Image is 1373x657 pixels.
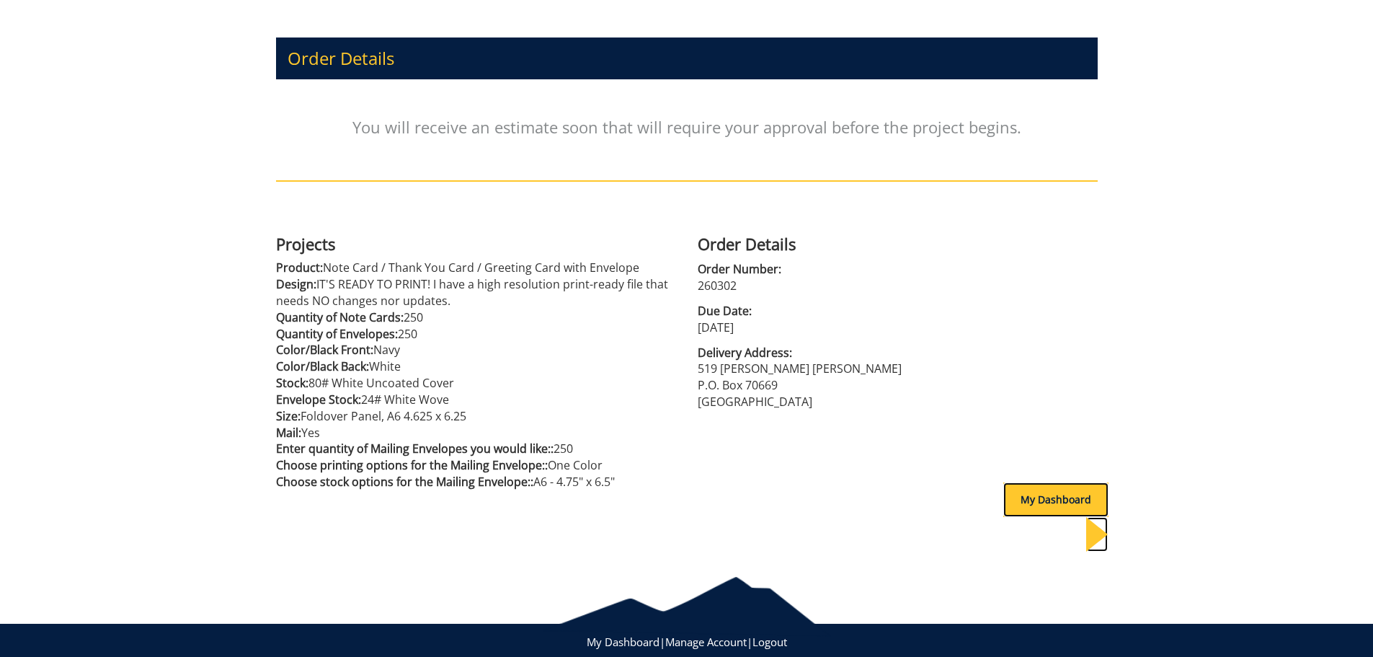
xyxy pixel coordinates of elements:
[276,375,308,391] span: Stock:
[698,235,1098,252] h4: Order Details
[276,392,676,408] p: 24# White Wove
[276,326,398,342] span: Quantity of Envelopes:
[276,309,404,325] span: Quantity of Note Cards:
[276,276,316,292] span: Design:
[276,375,676,392] p: 80# White Uncoated Cover
[276,408,301,424] span: Size:
[276,309,676,326] p: 250
[698,278,1098,294] p: 260302
[276,425,676,441] p: Yes
[665,635,747,649] a: Manage Account
[698,394,1098,410] p: [GEOGRAPHIC_DATA]
[698,345,1098,361] span: Delivery Address:
[276,457,676,474] p: One Color
[276,358,676,375] p: White
[276,408,676,425] p: Foldover Panel, A6 4.625 x 6.25
[276,441,676,457] p: 250
[698,361,1098,377] p: 519 [PERSON_NAME] [PERSON_NAME]
[276,260,676,276] p: Note Card / Thank You Card / Greeting Card with Envelope
[276,441,554,457] span: Enter quantity of Mailing Envelopes you would like::
[276,235,676,252] h4: Projects
[276,342,373,358] span: Color/Black Front:
[1003,493,1108,506] a: My Dashboard
[276,87,1098,167] p: You will receive an estimate soon that will require your approval before the project begins.
[1003,482,1108,517] div: My Dashboard
[276,342,676,358] p: Navy
[698,303,1098,319] span: Due Date:
[276,358,369,374] span: Color/Black Back:
[698,377,1098,394] p: P.O. Box 70669
[276,474,533,490] span: Choose stock options for the Mailing Envelope::
[587,635,659,649] a: My Dashboard
[698,319,1098,336] p: [DATE]
[276,392,361,407] span: Envelope Stock:
[698,261,1098,278] span: Order Number:
[276,326,676,343] p: 250
[276,276,676,309] p: IT'S READY TO PRINT! I have a high resolution print-ready file that needs NO changes nor updates.
[752,635,787,649] a: Logout
[276,457,548,473] span: Choose printing options for the Mailing Envelope::
[276,260,323,275] span: Product:
[276,425,301,441] span: Mail:
[276,474,676,490] p: A6 - 4.75" x 6.5"
[276,38,1098,79] h3: Order Details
